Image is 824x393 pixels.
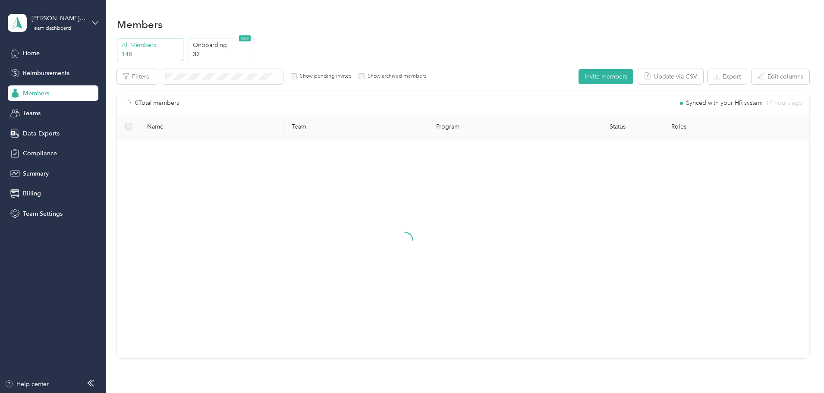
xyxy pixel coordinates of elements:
[140,115,285,138] th: Name
[365,72,426,80] label: Show archived members
[297,72,351,80] label: Show pending invites
[708,69,747,84] button: Export
[23,69,69,78] span: Reimbursements
[570,115,664,138] th: Status
[23,149,57,158] span: Compliance
[285,115,429,138] th: Team
[117,69,158,84] button: Filters
[193,41,252,50] p: Onboarding
[776,345,824,393] iframe: Everlance-gr Chat Button Frame
[579,69,633,84] button: Invite members
[23,109,41,118] span: Teams
[638,69,703,84] button: Update via CSV
[5,380,49,389] button: Help center
[664,115,809,138] th: Roles
[23,189,41,198] span: Billing
[239,35,251,41] span: NEW
[766,100,802,106] span: 17 hours ago
[147,123,278,130] span: Name
[23,209,63,218] span: Team Settings
[686,100,763,106] span: Synced with your HR system
[429,115,570,138] th: Program
[23,89,49,98] span: Members
[117,20,163,29] h1: Members
[193,50,252,59] p: 32
[31,14,85,23] div: [PERSON_NAME] Beverage
[122,41,180,50] p: All Members
[23,169,49,178] span: Summary
[752,69,809,84] button: Edit columns
[135,98,179,108] p: 0 Total members
[23,129,60,138] span: Data Exports
[122,50,180,59] p: 148
[31,26,71,31] div: Team dashboard
[23,49,40,58] span: Home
